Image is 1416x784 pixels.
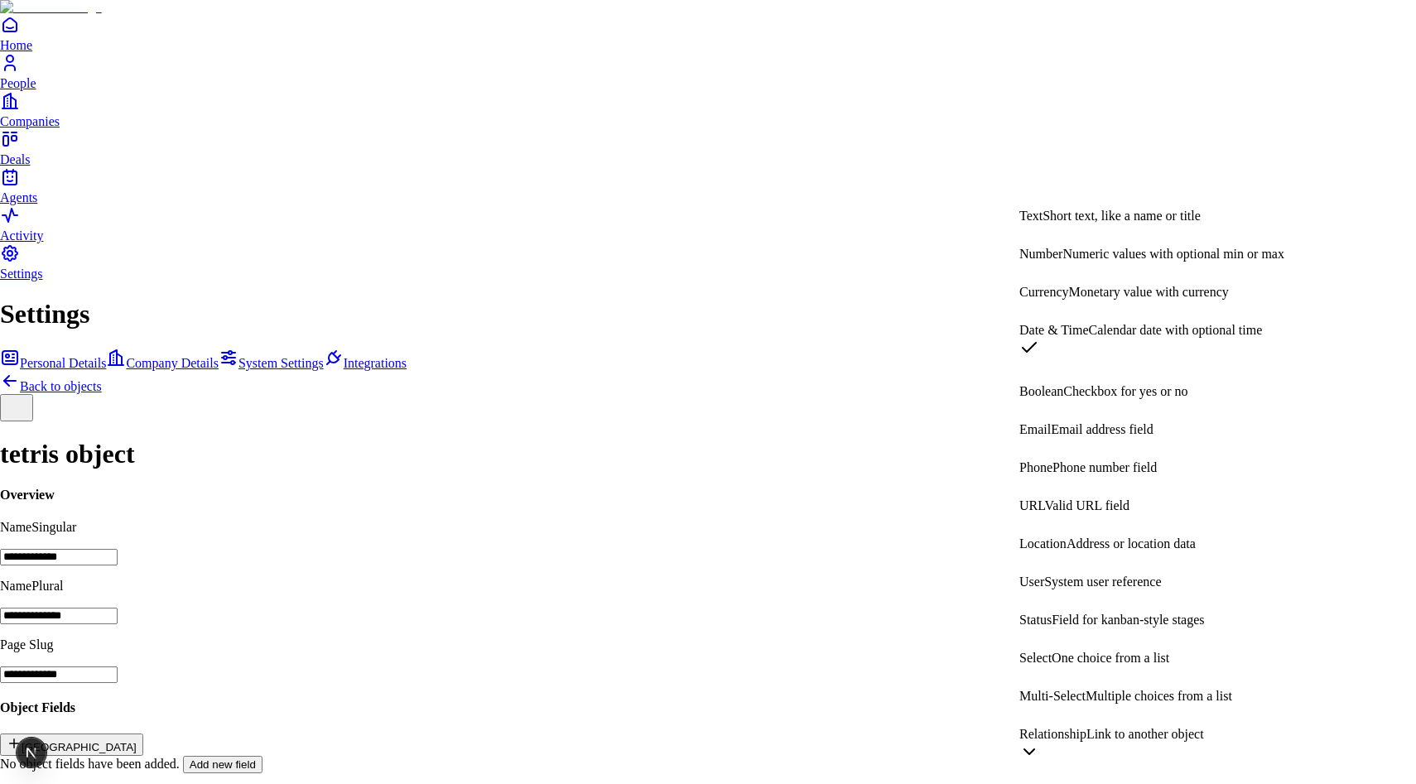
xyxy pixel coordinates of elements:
span: Monetary value with currency [1069,285,1229,299]
span: System user reference [1044,575,1161,589]
span: Phone number field [1052,460,1157,474]
span: Short text, like a name or title [1043,209,1201,223]
span: Multiple choices from a list [1086,689,1232,703]
span: Relationship [1019,727,1086,741]
span: Status [1019,613,1052,627]
span: Boolean [1019,384,1063,398]
span: Checkbox for yes or no [1063,384,1187,398]
span: Multi-Select [1019,689,1086,703]
span: User [1019,575,1044,589]
span: Text [1019,209,1043,223]
span: Field for kanban-style stages [1052,613,1204,627]
span: Email [1019,422,1051,436]
span: Numeric values with optional min or max [1062,247,1284,261]
span: Select [1019,651,1052,665]
span: URL [1019,498,1045,512]
span: Currency [1019,285,1069,299]
span: Address or location data [1067,536,1196,551]
span: One choice from a list [1052,651,1169,665]
span: Location [1019,536,1067,551]
span: Phone [1019,460,1052,474]
span: Calendar date with optional time [1089,323,1263,337]
span: Number [1019,247,1062,261]
span: Email address field [1051,422,1154,436]
span: Date & Time [1019,323,1089,337]
span: Valid URL field [1045,498,1130,512]
span: Link to another object [1086,727,1204,741]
